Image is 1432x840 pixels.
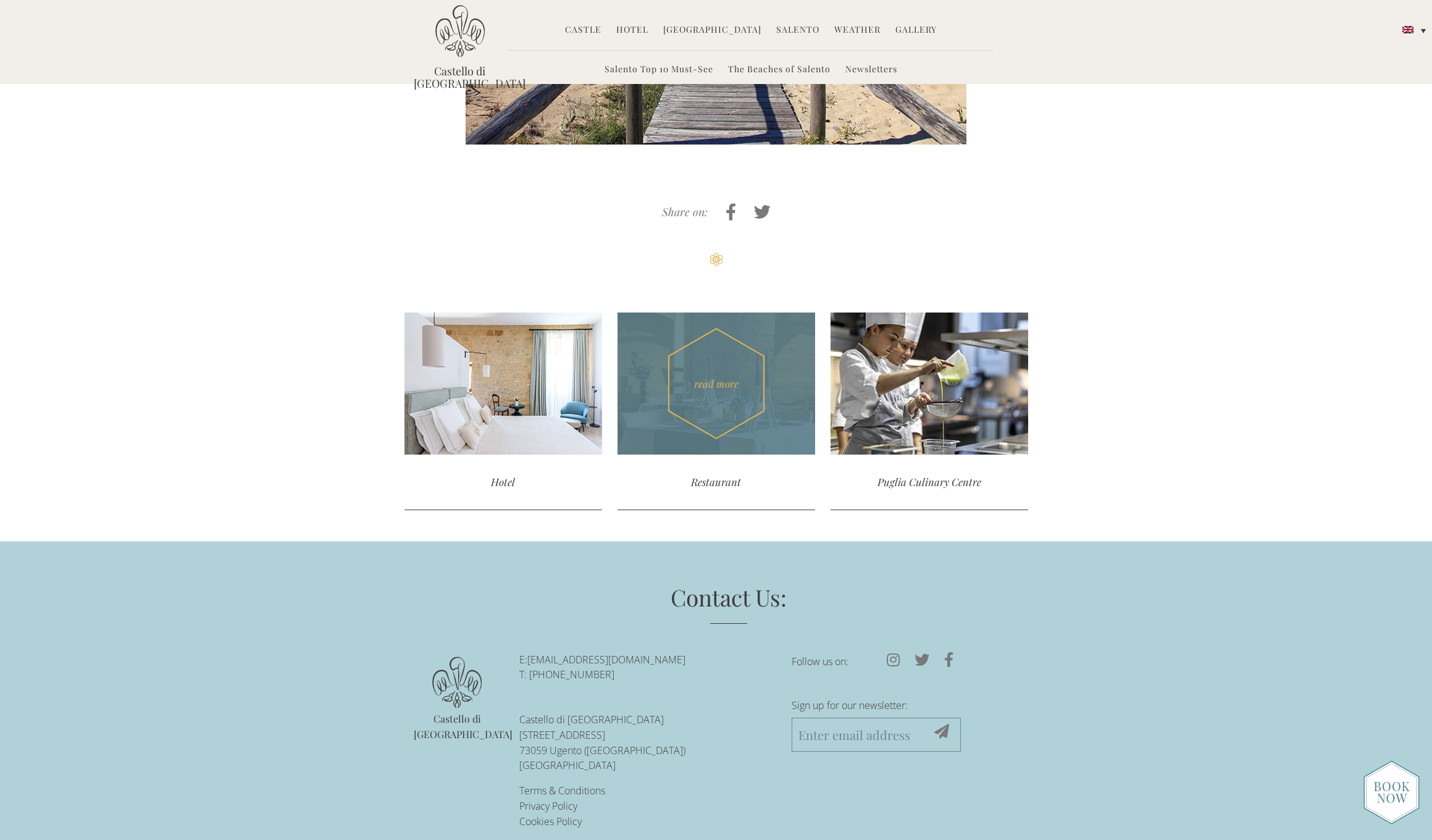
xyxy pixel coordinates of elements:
[448,581,1010,624] h3: Contact Us:
[527,653,685,666] a: [EMAIL_ADDRESS][DOMAIN_NAME]
[605,63,713,77] a: Salento Top 10 Must-See
[616,23,648,38] a: Hotel
[618,313,815,510] a: read more Restaurant
[663,23,761,38] a: [GEOGRAPHIC_DATA]
[792,696,961,718] label: Sign up for our newsletter:
[834,23,881,38] a: Weather
[776,23,819,38] a: Salento
[1363,760,1420,825] img: new-booknow.png
[792,718,961,752] input: Enter email address
[432,657,482,709] img: logo.png
[519,784,605,797] a: Terms & Conditions
[519,799,577,813] a: Privacy Policy
[565,23,601,38] a: Castle
[1402,26,1413,33] img: English
[414,65,506,90] a: Castello di [GEOGRAPHIC_DATA]
[618,455,815,510] div: Restaurant
[519,815,582,828] a: Cookies Policy
[662,206,708,219] h4: Share on:
[404,313,602,510] a: Hotel
[618,313,815,455] div: read more
[831,455,1028,510] div: Puglia Culinary Centre
[435,5,485,57] img: Castello di Ugento
[414,712,501,742] p: Castello di [GEOGRAPHIC_DATA]
[728,63,831,77] a: The Beaches of Salento
[519,652,773,683] p: E: T: [PHONE_NUMBER]
[845,63,897,77] a: Newsletters
[831,313,1028,510] a: Puglia Culinary Centre
[519,712,773,773] p: Castello di [GEOGRAPHIC_DATA] [STREET_ADDRESS] 73059 Ugento ([GEOGRAPHIC_DATA]) [GEOGRAPHIC_DATA]
[895,23,937,38] a: Gallery
[404,455,602,510] div: Hotel
[792,652,961,671] p: Follow us on:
